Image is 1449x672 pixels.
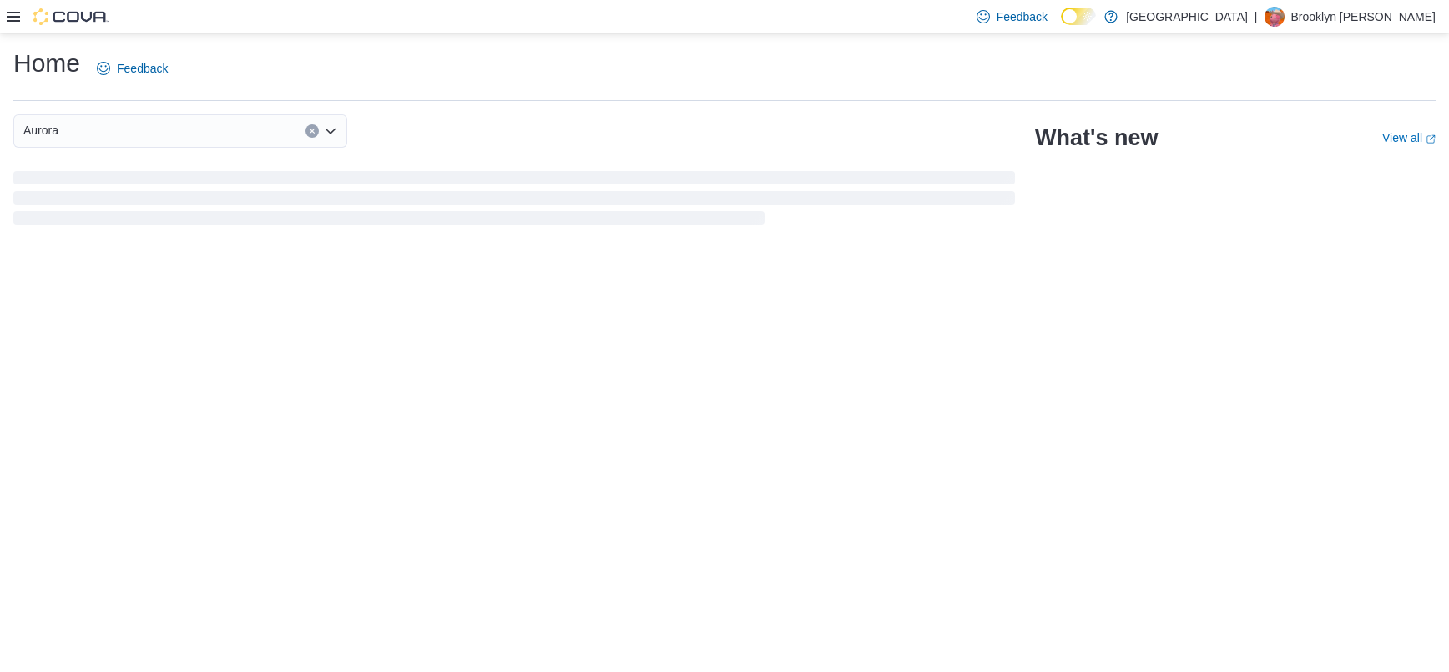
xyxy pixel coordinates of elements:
[1426,134,1436,144] svg: External link
[324,124,337,138] button: Open list of options
[1291,7,1436,27] p: Brooklyn [PERSON_NAME]
[33,8,109,25] img: Cova
[1126,7,1248,27] p: [GEOGRAPHIC_DATA]
[305,124,319,138] button: Clear input
[1382,131,1436,144] a: View allExternal link
[1061,8,1096,25] input: Dark Mode
[1035,124,1158,151] h2: What's new
[1265,7,1285,27] div: Brooklyn Letendre
[1255,7,1258,27] p: |
[13,174,1015,228] span: Loading
[997,8,1048,25] span: Feedback
[1061,25,1062,26] span: Dark Mode
[23,120,58,140] span: Aurora
[13,47,80,80] h1: Home
[90,52,174,85] a: Feedback
[117,60,168,77] span: Feedback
